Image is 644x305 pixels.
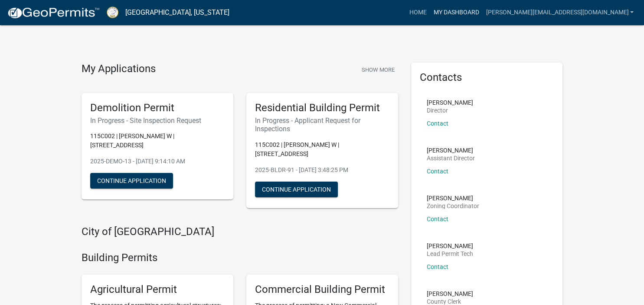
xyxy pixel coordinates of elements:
a: Contact [427,120,448,127]
h5: Demolition Permit [90,102,225,114]
p: 2025-DEMO-13 - [DATE] 9:14:10 AM [90,157,225,166]
p: Assistant Director [427,155,475,161]
h5: Agricultural Permit [90,283,225,296]
h5: Contacts [420,71,554,84]
p: [PERSON_NAME] [427,243,473,249]
p: [PERSON_NAME] [427,147,475,153]
p: 2025-BLDR-91 - [DATE] 3:48:25 PM [255,166,389,175]
p: 115C002 | [PERSON_NAME] W | [STREET_ADDRESS] [90,132,225,150]
button: Continue Application [255,182,338,197]
button: Show More [358,63,398,77]
p: Zoning Coordinator [427,203,479,209]
a: Home [405,4,430,21]
p: Director [427,107,473,113]
a: [GEOGRAPHIC_DATA], [US_STATE] [125,5,229,20]
h4: My Applications [82,63,156,76]
h4: City of [GEOGRAPHIC_DATA] [82,225,398,238]
p: County Clerk [427,298,473,305]
a: [PERSON_NAME][EMAIL_ADDRESS][DOMAIN_NAME] [482,4,637,21]
h6: In Progress - Applicant Request for Inspections [255,116,389,133]
a: Contact [427,168,448,175]
a: Contact [427,263,448,270]
p: Lead Permit Tech [427,251,473,257]
a: My Dashboard [430,4,482,21]
a: Contact [427,215,448,222]
p: [PERSON_NAME] [427,195,479,201]
h4: Building Permits [82,252,398,264]
h5: Commercial Building Permit [255,283,389,296]
h5: Residential Building Permit [255,102,389,114]
img: Putnam County, Georgia [107,7,118,18]
button: Continue Application [90,173,173,189]
h6: In Progress - Site Inspection Request [90,116,225,125]
p: [PERSON_NAME] [427,99,473,106]
p: [PERSON_NAME] [427,291,473,297]
p: 115C002 | [PERSON_NAME] W | [STREET_ADDRESS] [255,140,389,159]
